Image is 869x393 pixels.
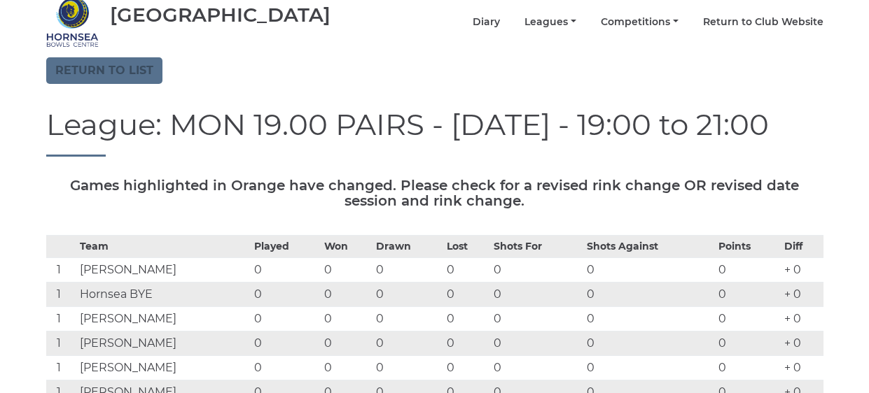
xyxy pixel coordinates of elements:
td: [PERSON_NAME] [76,356,251,380]
th: Shots Against [583,236,715,258]
th: Points [715,236,781,258]
td: 0 [490,331,583,356]
td: 0 [373,331,443,356]
td: 1 [46,258,77,283]
th: Lost [443,236,490,258]
td: 0 [583,283,715,307]
td: 0 [373,283,443,307]
td: + 0 [781,331,823,356]
td: 0 [715,331,781,356]
a: Return to Club Website [703,15,823,29]
td: 0 [490,258,583,283]
h1: League: MON 19.00 PAIRS - [DATE] - 19:00 to 21:00 [46,108,823,157]
td: + 0 [781,283,823,307]
td: 0 [715,356,781,380]
th: Team [76,236,251,258]
td: 0 [321,307,373,331]
td: 0 [490,356,583,380]
th: Shots For [490,236,583,258]
div: [GEOGRAPHIC_DATA] [110,4,331,26]
td: 1 [46,307,77,331]
a: Return to list [46,57,162,84]
td: 1 [46,283,77,307]
td: 0 [715,258,781,283]
a: Competitions [601,15,679,29]
td: 0 [373,307,443,331]
td: 0 [443,331,490,356]
td: 0 [490,307,583,331]
td: 1 [46,356,77,380]
td: [PERSON_NAME] [76,258,251,283]
th: Played [251,236,321,258]
td: 0 [251,356,321,380]
td: 0 [251,283,321,307]
td: 0 [321,356,373,380]
td: 0 [583,307,715,331]
td: 0 [443,258,490,283]
td: 0 [321,331,373,356]
td: 0 [373,258,443,283]
td: + 0 [781,307,823,331]
td: 0 [443,356,490,380]
td: 0 [321,283,373,307]
th: Diff [781,236,823,258]
a: Diary [473,15,500,29]
td: 1 [46,331,77,356]
td: [PERSON_NAME] [76,307,251,331]
td: 0 [583,258,715,283]
th: Won [321,236,373,258]
td: 0 [251,258,321,283]
h5: Games highlighted in Orange have changed. Please check for a revised rink change OR revised date ... [46,178,823,208]
td: + 0 [781,258,823,283]
td: + 0 [781,356,823,380]
a: Leagues [524,15,576,29]
td: 0 [251,331,321,356]
td: 0 [373,356,443,380]
td: 0 [715,283,781,307]
td: [PERSON_NAME] [76,331,251,356]
td: 0 [443,283,490,307]
td: 0 [490,283,583,307]
td: 0 [321,258,373,283]
td: 0 [715,307,781,331]
td: Hornsea BYE [76,283,251,307]
th: Drawn [373,236,443,258]
td: 0 [583,331,715,356]
td: 0 [443,307,490,331]
td: 0 [583,356,715,380]
td: 0 [251,307,321,331]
